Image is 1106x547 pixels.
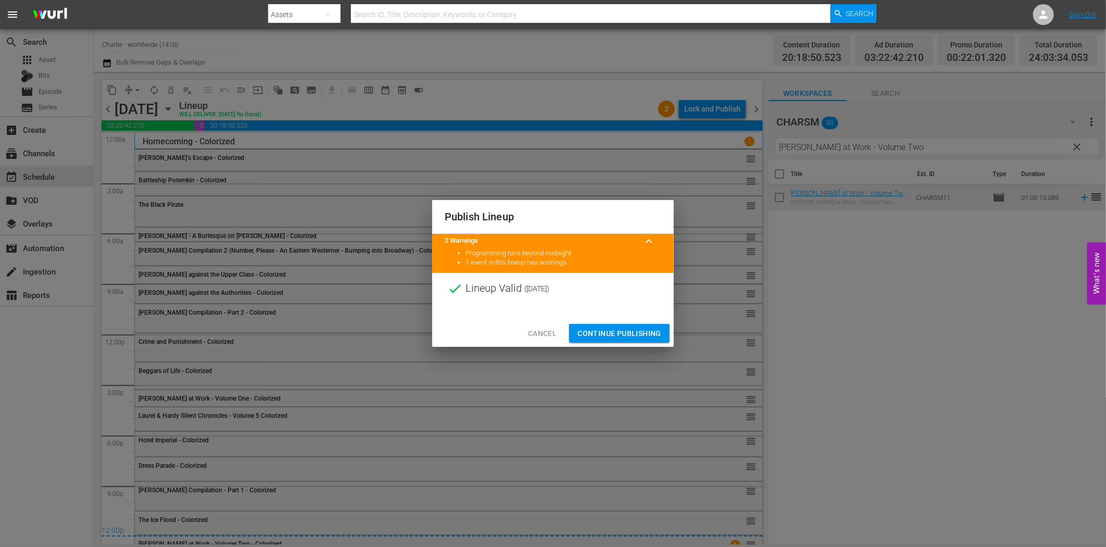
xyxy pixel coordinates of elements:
button: Continue Publishing [569,324,670,343]
img: ans4CAIJ8jUAAAAAAAAAAAAAAAAAAAAAAAAgQb4GAAAAAAAAAAAAAAAAAAAAAAAAJMjXAAAAAAAAAAAAAAAAAAAAAAAAgAT5G... [25,3,75,27]
div: Lineup Valid [432,273,674,304]
span: ( [DATE] ) [524,281,549,296]
span: Cancel [528,327,557,340]
button: Cancel [520,324,565,343]
span: menu [6,8,19,21]
span: Search [846,4,874,23]
title: 2 Warnings [445,236,636,246]
button: keyboard_arrow_up [636,229,661,254]
button: Open Feedback Widget [1087,243,1106,305]
span: Continue Publishing [577,327,661,340]
span: keyboard_arrow_up [643,235,655,247]
li: Programming runs beyond midnight [466,248,661,258]
li: 1 event in this lineup has warnings. [466,258,661,268]
a: Sign Out [1069,10,1096,19]
h2: Publish Lineup [445,208,661,225]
